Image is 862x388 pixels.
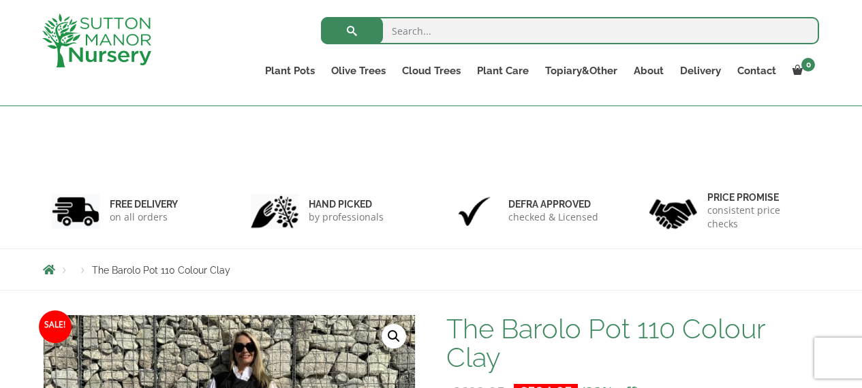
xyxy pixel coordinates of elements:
[382,324,406,349] a: View full-screen image gallery
[537,61,626,80] a: Topiary&Other
[257,61,323,80] a: Plant Pots
[508,210,598,224] p: checked & Licensed
[42,14,151,67] img: logo
[110,198,178,210] h6: FREE DELIVERY
[469,61,537,80] a: Plant Care
[43,264,820,275] nav: Breadcrumbs
[309,210,384,224] p: by professionals
[508,198,598,210] h6: Defra approved
[39,310,72,343] span: Sale!
[784,61,819,80] a: 0
[394,61,469,80] a: Cloud Trees
[801,58,815,71] span: 0
[707,191,811,204] h6: Price promise
[729,61,784,80] a: Contact
[251,194,298,229] img: 2.jpg
[52,194,99,229] img: 1.jpg
[626,61,672,80] a: About
[672,61,729,80] a: Delivery
[649,191,697,232] img: 4.jpg
[309,198,384,210] h6: hand picked
[110,210,178,224] p: on all orders
[321,17,819,44] input: Search...
[446,314,819,372] h1: The Barolo Pot 110 Colour Clay
[92,265,230,276] span: The Barolo Pot 110 Colour Clay
[450,194,498,229] img: 3.jpg
[707,204,811,231] p: consistent price checks
[323,61,394,80] a: Olive Trees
